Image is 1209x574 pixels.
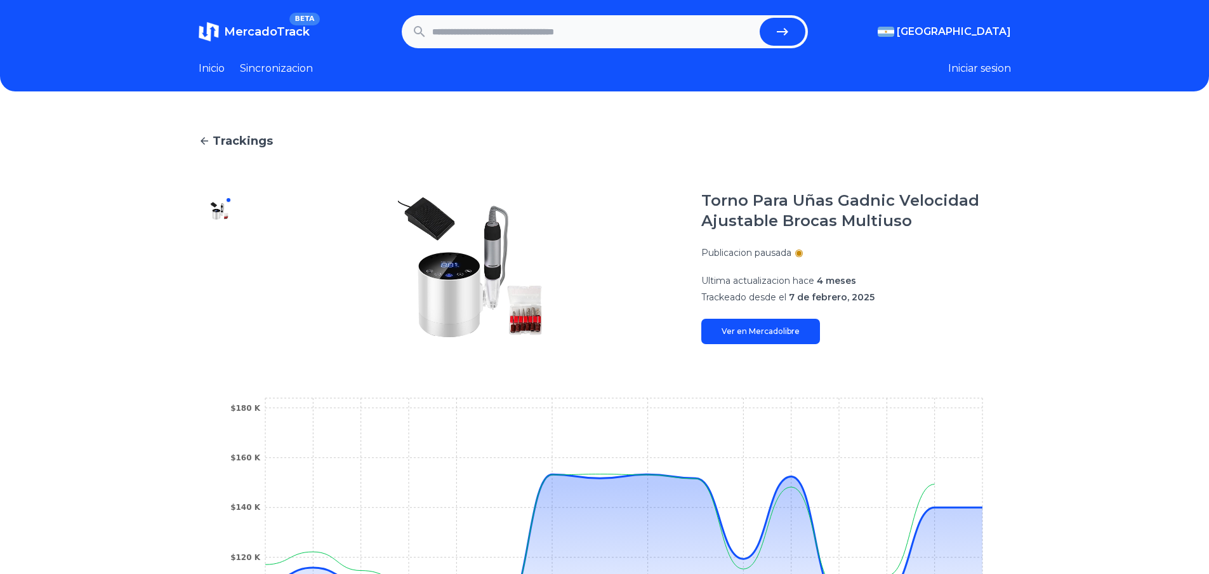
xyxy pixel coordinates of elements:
[199,132,1011,150] a: Trackings
[897,24,1011,39] span: [GEOGRAPHIC_DATA]
[199,22,310,42] a: MercadoTrackBETA
[817,275,856,286] span: 4 meses
[199,22,219,42] img: MercadoTrack
[289,13,319,25] span: BETA
[213,132,273,150] span: Trackings
[948,61,1011,76] button: Iniciar sesion
[265,190,676,344] img: Torno Para Uñas Gadnic Velocidad Ajustable Brocas Multiuso
[878,24,1011,39] button: [GEOGRAPHIC_DATA]
[209,201,229,221] img: Torno Para Uñas Gadnic Velocidad Ajustable Brocas Multiuso
[230,453,261,462] tspan: $160 K
[701,275,814,286] span: Ultima actualizacion hace
[789,291,875,303] span: 7 de febrero, 2025
[878,27,894,37] img: Argentina
[701,190,1011,231] h1: Torno Para Uñas Gadnic Velocidad Ajustable Brocas Multiuso
[199,61,225,76] a: Inicio
[240,61,313,76] a: Sincronizacion
[701,319,820,344] a: Ver en Mercadolibre
[224,25,310,39] span: MercadoTrack
[230,553,261,562] tspan: $120 K
[230,404,261,413] tspan: $180 K
[701,246,791,259] p: Publicacion pausada
[230,503,261,512] tspan: $140 K
[701,291,786,303] span: Trackeado desde el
